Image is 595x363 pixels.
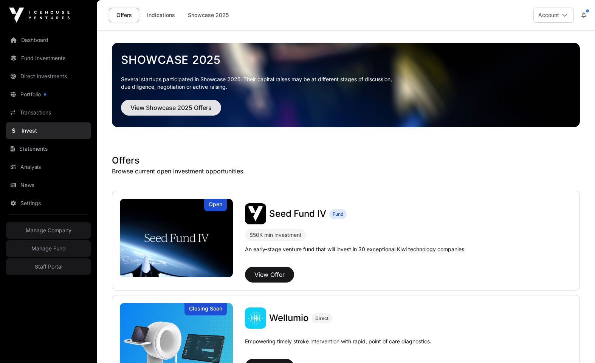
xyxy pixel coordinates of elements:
a: News [6,177,91,193]
a: Dashboard [6,32,91,48]
a: Seed Fund IVOpen [120,199,233,277]
h1: Offers [112,154,580,167]
a: Showcase 2025 [121,53,571,66]
p: An early-stage venture fund that will invest in 30 exceptional Kiwi technology companies. [245,246,466,253]
img: Showcase 2025 [112,43,580,127]
span: Seed Fund IV [269,208,326,219]
a: Invest [6,122,91,139]
a: View Showcase 2025 Offers [121,107,221,115]
a: Transactions [6,104,91,121]
a: Portfolio [6,86,91,103]
img: Icehouse Ventures Logo [9,8,70,23]
div: $50K min investment [245,229,306,241]
a: Settings [6,195,91,212]
p: Empowering timely stroke intervention with rapid, point of care diagnostics. [245,338,431,356]
img: Seed Fund IV [245,203,266,224]
div: Open [204,199,227,211]
span: Fund [333,211,343,217]
a: Showcase 2025 [183,8,234,22]
p: Browse current open investment opportunities. [112,167,580,176]
a: Analysis [6,159,91,175]
a: Wellumio [269,312,309,324]
a: Manage Company [6,222,91,239]
a: Offers [109,8,139,22]
a: Statements [6,141,91,157]
button: Account [533,8,574,23]
button: View Showcase 2025 Offers [121,100,221,116]
img: Wellumio [245,307,266,329]
span: Wellumio [269,312,309,323]
span: View Showcase 2025 Offers [130,103,212,112]
img: Seed Fund IV [120,199,233,277]
a: Indications [142,8,180,22]
a: Direct Investments [6,68,91,85]
a: Fund Investments [6,50,91,66]
p: Several startups participated in Showcase 2025. Their capital raises may be at different stages o... [121,76,571,91]
a: Staff Portal [6,258,91,275]
div: Closing Soon [184,303,227,315]
a: Manage Fund [6,240,91,257]
iframe: Chat Widget [557,327,595,363]
div: $50K min investment [249,230,302,239]
a: Seed Fund IV [269,208,326,220]
span: Direct [315,315,328,321]
button: View Offer [245,267,294,283]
